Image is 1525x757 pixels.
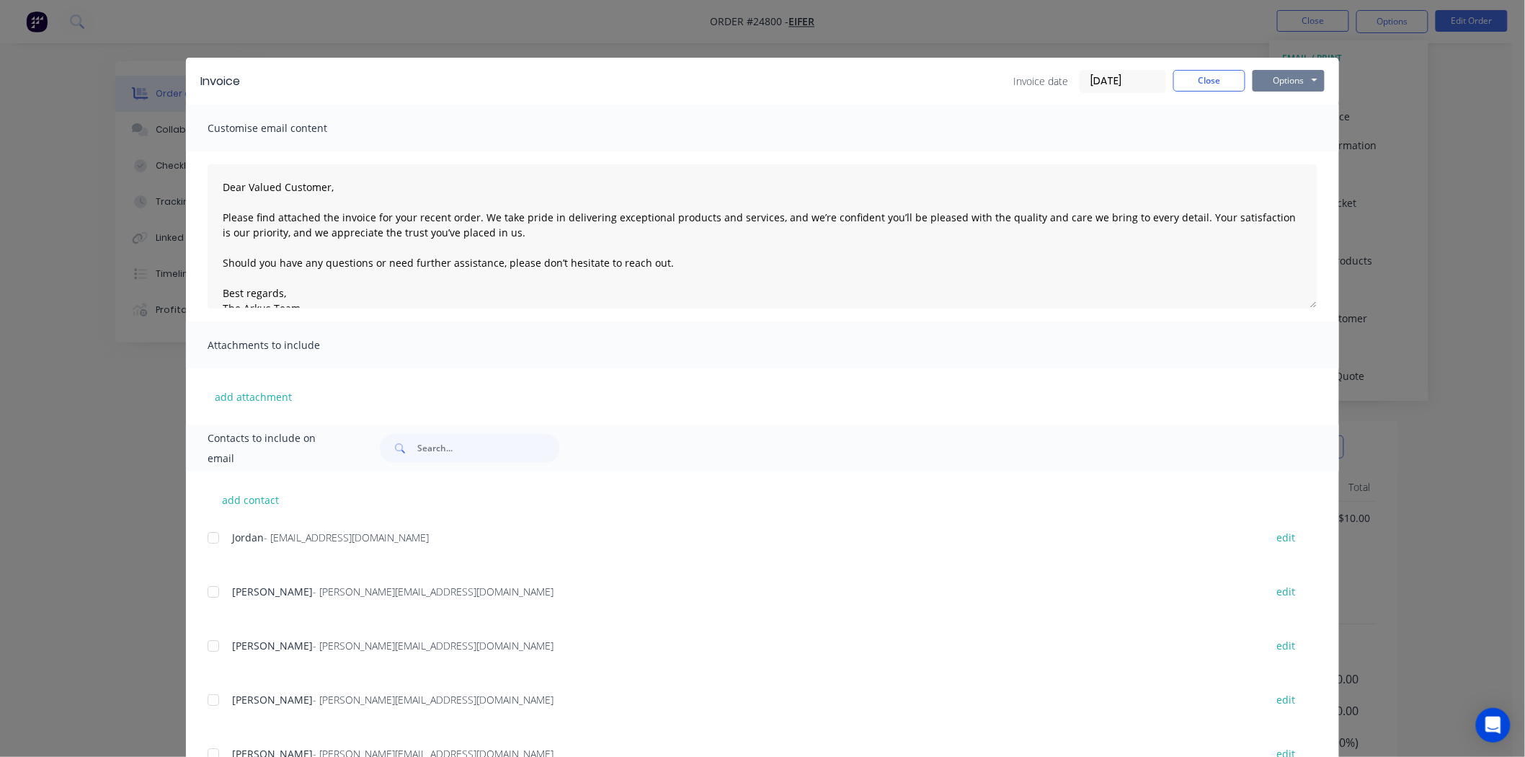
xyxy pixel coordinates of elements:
[1268,690,1304,709] button: edit
[417,434,560,463] input: Search...
[264,531,429,544] span: - [EMAIL_ADDRESS][DOMAIN_NAME]
[232,693,313,707] span: [PERSON_NAME]
[1253,70,1325,92] button: Options
[208,428,344,469] span: Contacts to include on email
[1013,74,1068,89] span: Invoice date
[313,585,553,598] span: - [PERSON_NAME][EMAIL_ADDRESS][DOMAIN_NAME]
[232,639,313,652] span: [PERSON_NAME]
[313,639,553,652] span: - [PERSON_NAME][EMAIL_ADDRESS][DOMAIN_NAME]
[1268,528,1304,547] button: edit
[208,164,1317,309] textarea: Dear Valued Customer, Please find attached the invoice for your recent order. We take pride in de...
[232,531,264,544] span: Jordan
[232,585,313,598] span: [PERSON_NAME]
[313,693,553,707] span: - [PERSON_NAME][EMAIL_ADDRESS][DOMAIN_NAME]
[208,489,294,510] button: add contact
[1476,708,1511,743] div: Open Intercom Messenger
[208,118,366,138] span: Customise email content
[208,386,299,407] button: add attachment
[200,73,240,90] div: Invoice
[1268,636,1304,655] button: edit
[1268,582,1304,601] button: edit
[1173,70,1245,92] button: Close
[208,335,366,355] span: Attachments to include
